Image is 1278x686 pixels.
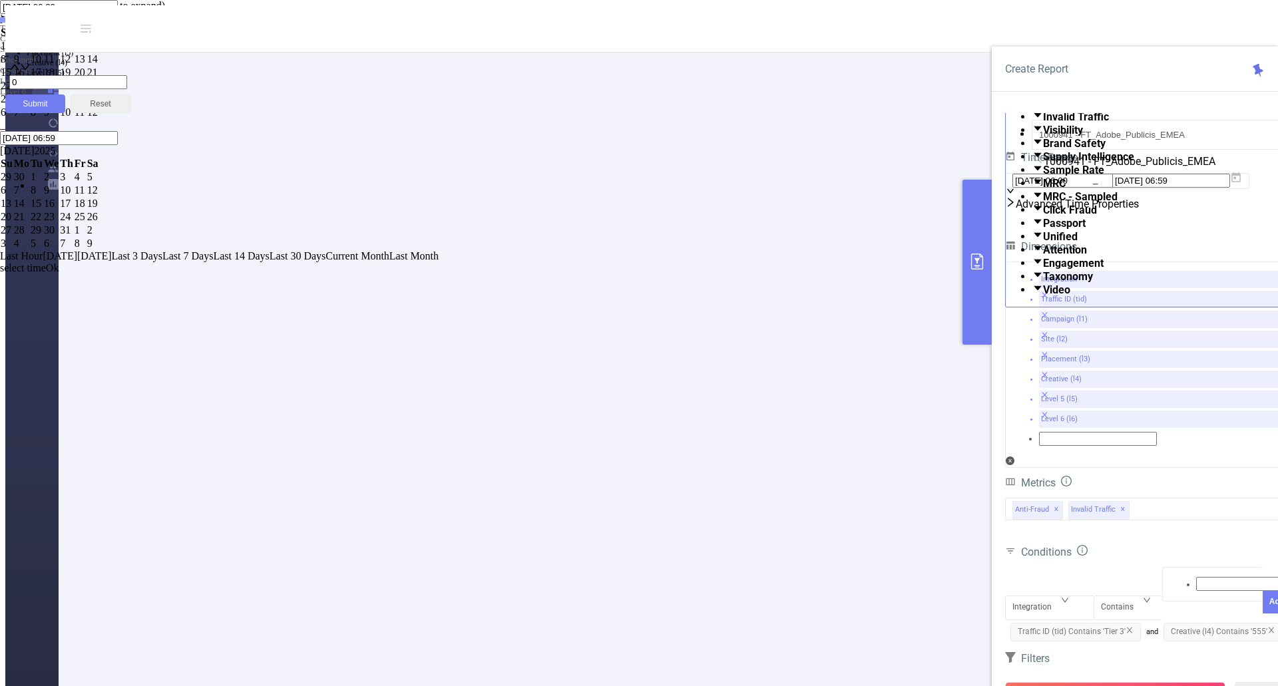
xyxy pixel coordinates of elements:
[44,224,59,236] div: 30
[1,224,13,236] div: 27
[71,94,130,113] button: Reset
[43,157,59,170] th: Wed
[31,184,43,196] div: 8
[75,171,86,183] div: 4
[43,224,59,237] td: July 30, 2025
[35,145,56,156] a: 2025
[60,184,73,196] div: 10
[87,157,99,170] th: Sat
[13,170,30,184] td: June 30, 2025
[60,238,73,250] div: 7
[9,63,20,75] span: Increase Value
[1,171,13,183] div: 29
[14,238,29,250] div: 4
[20,63,31,75] span: Decrease Value
[59,184,74,197] td: July 10, 2025
[20,63,31,75] i: icon: down
[75,184,86,196] div: 11
[74,184,87,197] td: July 11, 2025
[270,250,325,261] span: Last 30 Days
[31,224,43,236] div: 29
[87,238,99,250] div: 9
[87,184,99,197] td: July 12, 2025
[87,211,99,223] div: 26
[59,157,74,170] th: Thu
[59,170,74,184] td: July 3, 2025
[43,250,77,261] span: [DATE]
[74,197,87,210] td: July 18, 2025
[1,198,13,210] div: 13
[1,184,13,196] div: 6
[30,157,43,170] th: Tue
[31,198,43,210] div: 15
[31,171,43,183] div: 1
[59,197,74,210] td: July 17, 2025
[389,250,439,261] span: Last Month
[87,184,99,196] div: 12
[13,157,30,170] th: Mon
[162,250,213,261] span: Last 7 Days
[60,158,73,169] span: Th
[87,224,99,236] div: 2
[213,250,269,261] span: Last 14 Days
[1,211,13,223] div: 20
[13,184,30,197] td: July 7, 2025
[30,224,43,237] td: July 29, 2025
[75,211,86,223] div: 25
[14,224,29,236] div: 28
[87,224,99,237] td: August 2, 2025
[30,197,43,210] td: July 15, 2025
[87,198,99,210] div: 19
[44,238,59,250] div: 6
[112,250,162,261] span: Last 3 Days
[31,158,43,169] span: Tu
[74,170,87,184] td: July 4, 2025
[74,157,87,170] th: Fri
[30,170,43,184] td: July 1, 2025
[13,224,30,237] td: July 28, 2025
[74,224,87,237] td: August 1, 2025
[31,238,43,250] div: 5
[44,211,59,223] div: 23
[87,197,99,210] td: July 19, 2025
[59,224,74,237] td: July 31, 2025
[14,158,29,169] span: Mo
[13,237,30,250] td: August 4, 2025
[75,198,86,210] div: 18
[30,210,43,224] td: July 22, 2025
[1,158,13,169] span: Su
[1,238,13,250] div: 3
[30,184,43,197] td: July 8, 2025
[23,99,47,108] span: Submit
[60,198,73,210] div: 17
[43,184,59,197] td: July 9, 2025
[60,171,73,183] div: 3
[30,237,43,250] td: August 5, 2025
[59,237,74,250] td: August 7, 2025
[43,197,59,210] td: July 16, 2025
[13,210,30,224] td: July 21, 2025
[43,210,59,224] td: July 23, 2025
[74,237,87,250] td: August 8, 2025
[87,158,99,169] span: Sa
[90,99,110,108] span: Reset
[325,250,389,261] span: Current Month
[75,238,86,250] div: 8
[44,184,59,196] div: 9
[87,237,99,250] td: August 9, 2025
[44,158,59,169] span: We
[14,198,29,210] div: 14
[75,158,86,169] span: Fr
[75,224,86,236] div: 1
[44,198,59,210] div: 16
[87,170,99,184] td: July 5, 2025
[43,237,59,250] td: August 6, 2025
[13,197,30,210] td: July 14, 2025
[5,94,65,113] button: Submit
[14,184,29,196] div: 7
[46,262,59,273] a: Ok
[43,170,59,184] td: July 2, 2025
[14,171,29,183] div: 30
[87,210,99,224] td: July 26, 2025
[60,211,73,223] div: 24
